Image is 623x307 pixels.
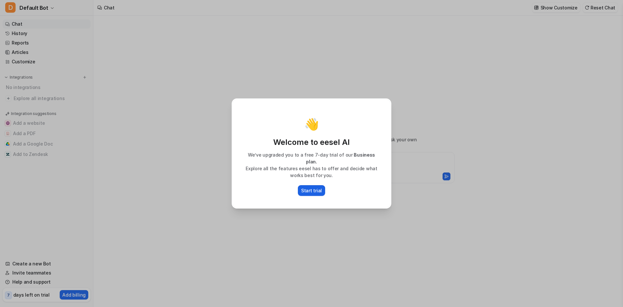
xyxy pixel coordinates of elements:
[239,165,384,179] p: Explore all the features eesel has to offer and decide what works best for you.
[304,118,319,131] p: 👋
[298,185,325,196] button: Start trial
[301,187,322,194] p: Start trial
[239,151,384,165] p: We’ve upgraded you to a free 7-day trial of our
[239,137,384,147] p: Welcome to eesel AI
